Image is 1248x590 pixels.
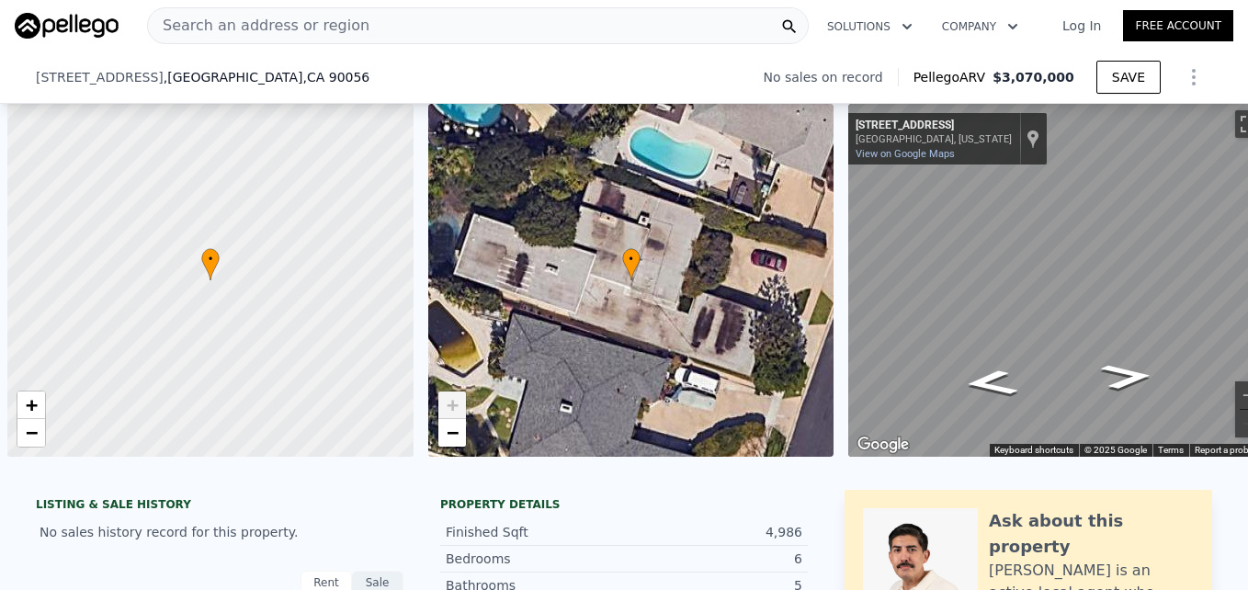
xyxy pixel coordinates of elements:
div: 4,986 [624,523,802,541]
span: • [622,251,641,267]
a: Zoom in [438,391,466,419]
button: SAVE [1096,61,1161,94]
a: View on Google Maps [856,148,955,160]
span: © 2025 Google [1084,445,1147,455]
span: $3,070,000 [993,70,1074,85]
span: Pellego ARV [913,68,993,86]
div: LISTING & SALE HISTORY [36,497,403,516]
div: No sales history record for this property. [36,516,403,549]
div: No sales on record [763,68,897,86]
button: Show Options [1175,59,1212,96]
span: [STREET_ADDRESS] [36,68,164,86]
a: Open this area in Google Maps (opens a new window) [853,433,913,457]
img: Google [853,433,913,457]
span: + [446,393,458,416]
div: Bedrooms [446,550,624,568]
span: + [26,393,38,416]
span: , CA 90056 [302,70,369,85]
div: Property details [440,497,808,512]
span: − [446,421,458,444]
button: Company [927,10,1033,43]
a: Zoom out [17,419,45,447]
a: Log In [1040,17,1123,35]
a: Terms [1158,445,1184,455]
a: Free Account [1123,10,1233,41]
div: 6 [624,550,802,568]
span: − [26,421,38,444]
div: [STREET_ADDRESS] [856,119,1012,133]
span: • [201,251,220,267]
div: Ask about this property [989,508,1194,560]
span: , [GEOGRAPHIC_DATA] [164,68,369,86]
div: • [201,248,220,280]
path: Go South, Bedford Ave [941,364,1040,403]
span: Search an address or region [148,15,369,37]
a: Zoom in [17,391,45,419]
img: Pellego [15,13,119,39]
path: Go North, Bedford Ave [1079,357,1176,396]
div: [GEOGRAPHIC_DATA], [US_STATE] [856,133,1012,145]
div: Finished Sqft [446,523,624,541]
button: Keyboard shortcuts [994,444,1073,457]
button: Solutions [812,10,927,43]
a: Zoom out [438,419,466,447]
a: Show location on map [1027,129,1039,149]
div: • [622,248,641,280]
